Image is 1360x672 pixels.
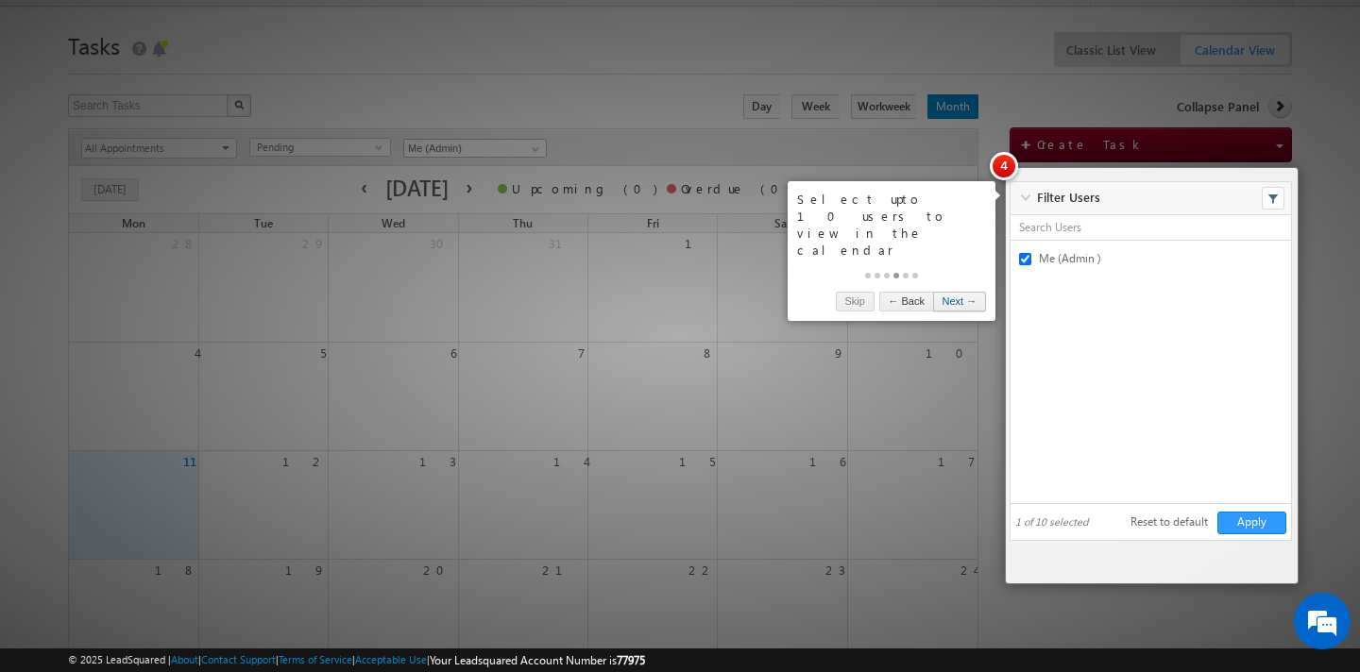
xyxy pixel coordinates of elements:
[1019,253,1031,265] input: Me (Admin )
[279,653,352,665] a: Terms of Service
[32,99,79,124] img: d_60004797649_company_0_60004797649
[201,653,276,665] a: Contact Support
[1015,515,1088,528] span: 1 of 10 selected
[879,292,933,311] a: ← Back
[430,653,645,667] span: Your Leadsquared Account Number is
[836,292,875,311] a: Skip
[933,292,986,311] a: Next →
[990,152,1018,180] span: 4
[1011,250,1247,274] label: Me (Admin )
[25,175,345,511] textarea: Type your message and hit 'Enter'
[98,99,317,124] div: Chat with us now
[171,653,198,665] a: About
[257,527,343,552] em: Start Chat
[68,651,645,669] span: © 2025 LeadSquared | | | | |
[310,9,355,55] div: Minimize live chat window
[1130,514,1217,529] a: Reset to default
[1005,215,1304,241] input: Search Users
[1010,181,1292,215] h3: Filter Users
[617,653,645,667] span: 77975
[355,653,427,665] a: Acceptable Use
[797,191,986,259] div: Select upto 10 users to view in the calendar
[1217,512,1286,534] button: Apply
